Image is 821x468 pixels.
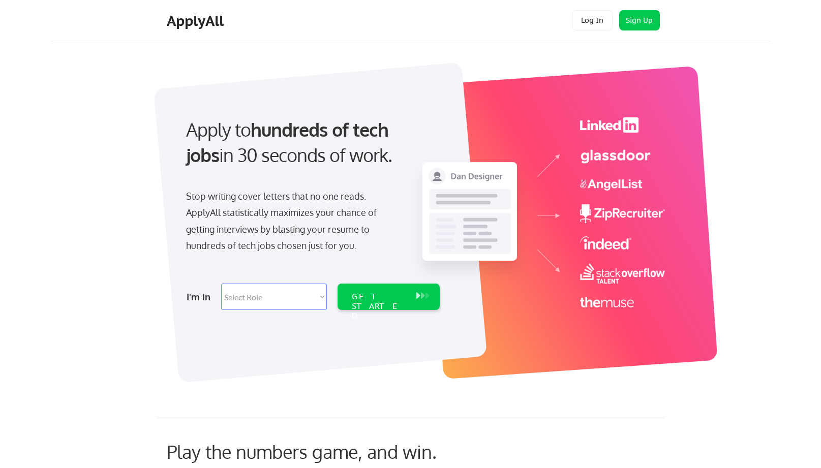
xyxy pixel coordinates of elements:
div: GET STARTED [352,292,406,321]
button: Log In [572,10,613,30]
div: Apply to in 30 seconds of work. [186,117,436,168]
button: Sign Up [619,10,660,30]
strong: hundreds of tech jobs [186,118,393,166]
div: Stop writing cover letters that no one reads. ApplyAll statistically maximizes your chance of get... [186,188,395,254]
div: Play the numbers game, and win. [167,441,482,462]
div: I'm in [187,289,215,305]
div: ApplyAll [167,12,227,29]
